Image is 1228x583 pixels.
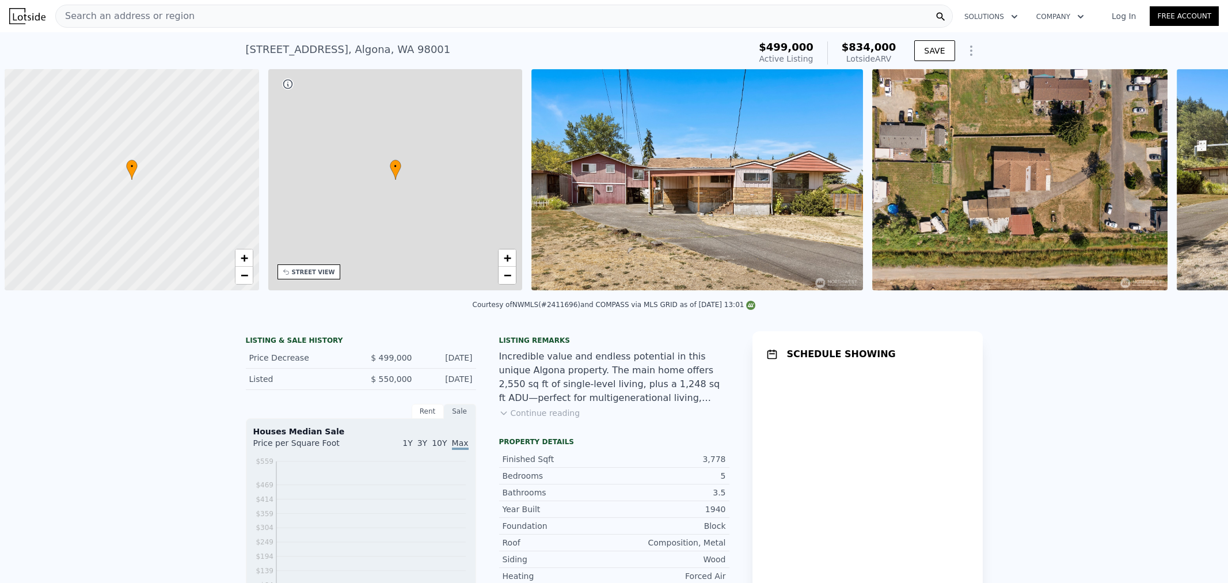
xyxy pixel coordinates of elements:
span: $834,000 [842,41,896,53]
a: Zoom out [499,267,516,284]
span: 1Y [402,438,412,448]
div: Incredible value and endless potential in this unique Algona property. The main home offers 2,550... [499,350,729,405]
img: Lotside [9,8,45,24]
span: 10Y [432,438,447,448]
tspan: $139 [256,567,273,575]
span: Active Listing [759,54,813,63]
tspan: $194 [256,552,273,561]
div: Year Built [503,503,614,515]
div: Houses Median Sale [253,426,469,437]
div: • [390,160,401,180]
tspan: $469 [256,481,273,489]
div: STREET VIEW [292,268,335,277]
button: Company [1027,6,1093,27]
a: Log In [1098,10,1150,22]
div: Sale [444,404,476,419]
div: Finished Sqft [503,453,614,465]
tspan: $359 [256,510,273,518]
div: Block [614,520,726,532]
a: Zoom in [235,249,253,267]
div: Foundation [503,520,614,532]
img: Sale: 167244385 Parcel: 98054409 [872,69,1167,290]
img: Sale: 167244385 Parcel: 98054409 [531,69,863,290]
span: $ 499,000 [371,353,412,362]
span: Search an address or region [56,9,195,23]
a: Zoom out [235,267,253,284]
div: Bedrooms [503,470,614,482]
div: Heating [503,570,614,582]
button: Continue reading [499,407,580,419]
button: SAVE [914,40,955,61]
tspan: $249 [256,538,273,546]
div: Courtesy of NWMLS (#2411696) and COMPASS via MLS GRID as of [DATE] 13:01 [473,301,756,309]
div: Siding [503,554,614,565]
button: Show Options [960,39,983,62]
h1: SCHEDULE SHOWING [787,347,896,361]
tspan: $559 [256,457,273,465]
button: Solutions [955,6,1027,27]
span: Max [452,438,469,450]
div: 3.5 [614,487,726,498]
div: Listed [249,373,352,385]
img: NWMLS Logo [746,301,755,310]
div: LISTING & SALE HISTORY [246,336,476,347]
div: Wood [614,554,726,565]
span: • [126,161,138,172]
div: Roof [503,537,614,548]
div: 5 [614,470,726,482]
div: [DATE] [421,373,473,385]
span: + [504,251,511,265]
div: [STREET_ADDRESS] , Algona , WA 98001 [246,41,451,58]
span: − [240,268,248,282]
div: 1940 [614,503,726,515]
span: $499,000 [759,41,813,53]
div: Lotside ARV [842,53,896,65]
div: Composition, Metal [614,537,726,548]
span: + [240,251,248,265]
span: • [390,161,401,172]
div: Rent [412,404,444,419]
a: Free Account [1150,6,1219,26]
div: [DATE] [421,352,473,364]
a: Zoom in [499,249,516,267]
div: Bathrooms [503,487,614,498]
div: • [126,160,138,180]
div: 3,778 [614,453,726,465]
div: Property details [499,437,729,446]
div: Price per Square Foot [253,437,361,456]
span: $ 550,000 [371,374,412,384]
div: Forced Air [614,570,726,582]
tspan: $304 [256,524,273,532]
tspan: $414 [256,495,273,503]
div: Price Decrease [249,352,352,364]
div: Listing remarks [499,336,729,345]
span: 3Y [417,438,427,448]
span: − [504,268,511,282]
